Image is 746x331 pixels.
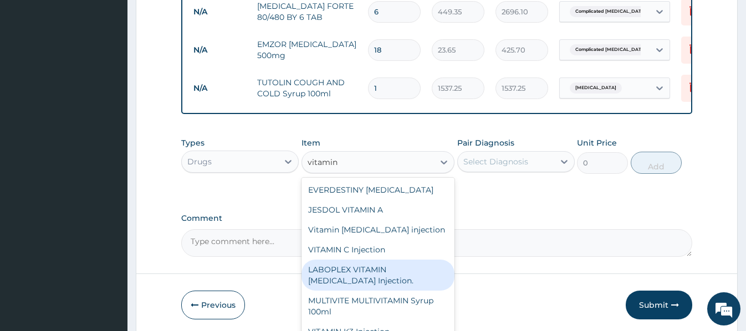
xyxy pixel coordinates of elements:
[463,156,528,167] div: Select Diagnosis
[182,6,208,32] div: Minimize live chat window
[570,82,622,94] span: [MEDICAL_DATA]
[302,240,454,260] div: VITAMIN C Injection
[21,55,45,83] img: d_794563401_company_1708531726252_794563401
[626,291,692,319] button: Submit
[187,156,212,167] div: Drugs
[302,220,454,240] div: Vitamin [MEDICAL_DATA] injection
[570,6,652,17] span: Complicated [MEDICAL_DATA]
[64,96,153,208] span: We're online!
[181,291,245,319] button: Previous
[577,137,617,148] label: Unit Price
[188,78,252,99] td: N/A
[188,40,252,60] td: N/A
[302,180,454,200] div: EVERDESTINY [MEDICAL_DATA]
[252,71,362,105] td: TUTOLIN COUGH AND COLD Syrup 100ml
[181,138,205,148] label: Types
[302,137,320,148] label: Item
[58,62,186,76] div: Chat with us now
[188,2,252,22] td: N/A
[302,260,454,291] div: LABOPLEX VITAMIN [MEDICAL_DATA] Injection.
[457,137,514,148] label: Pair Diagnosis
[302,200,454,220] div: JESDOL VITAMIN A
[252,33,362,66] td: EMZOR [MEDICAL_DATA] 500mg
[181,214,692,223] label: Comment
[302,291,454,322] div: MULTIVITE MULTIVITAMIN Syrup 100ml
[570,44,652,55] span: Complicated [MEDICAL_DATA]
[6,216,211,255] textarea: Type your message and hit 'Enter'
[631,152,682,174] button: Add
